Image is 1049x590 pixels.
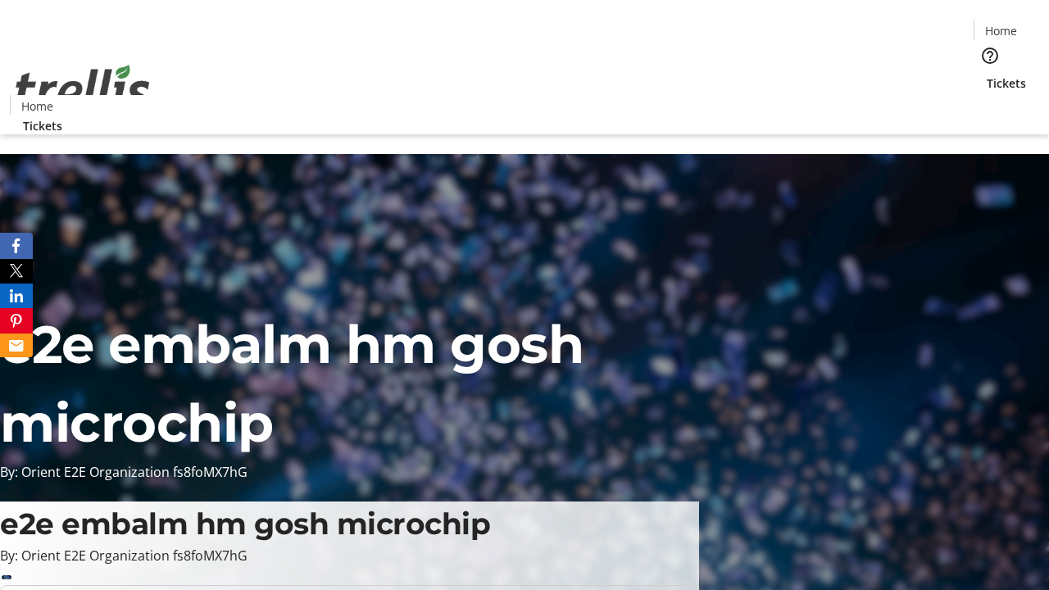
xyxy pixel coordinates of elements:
[974,75,1039,92] a: Tickets
[10,117,75,134] a: Tickets
[974,92,1006,125] button: Cart
[974,22,1027,39] a: Home
[987,75,1026,92] span: Tickets
[10,47,156,129] img: Orient E2E Organization fs8foMX7hG's Logo
[11,98,63,115] a: Home
[23,117,62,134] span: Tickets
[974,39,1006,72] button: Help
[985,22,1017,39] span: Home
[21,98,53,115] span: Home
